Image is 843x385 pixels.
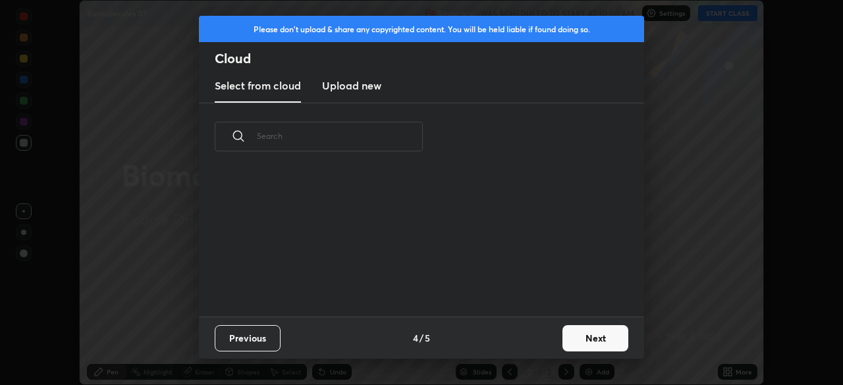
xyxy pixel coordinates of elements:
h3: Upload new [322,78,381,93]
button: Previous [215,325,281,351]
input: Search [257,108,423,164]
button: Next [562,325,628,351]
div: Please don't upload & share any copyrighted content. You will be held liable if found doing so. [199,16,644,42]
h4: / [420,331,423,345]
h3: Select from cloud [215,78,301,93]
h4: 5 [425,331,430,345]
h2: Cloud [215,50,644,67]
h4: 4 [413,331,418,345]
